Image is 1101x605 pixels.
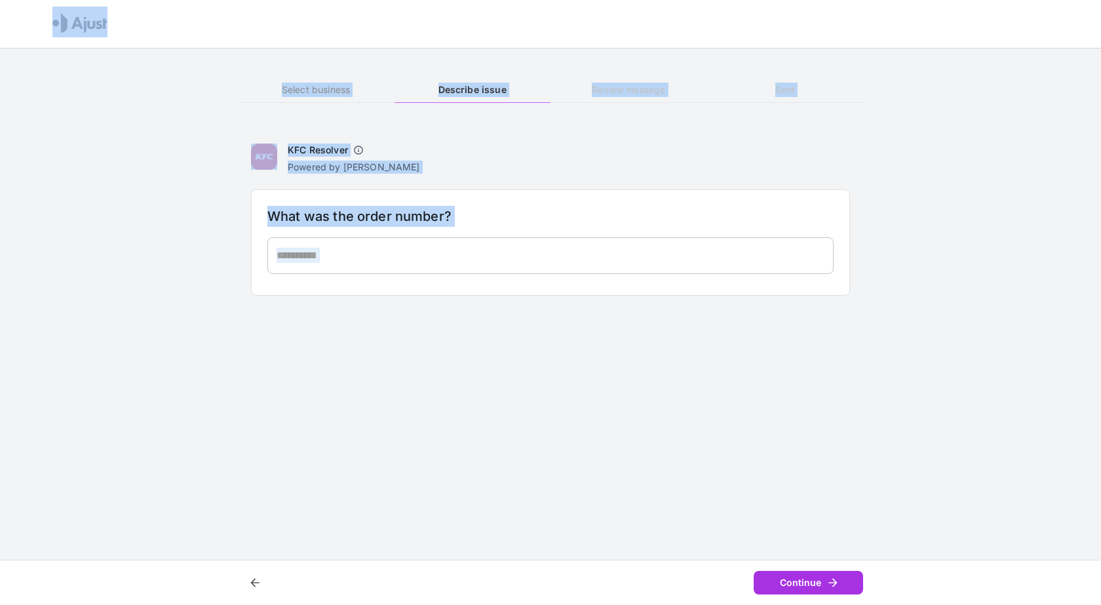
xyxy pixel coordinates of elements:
button: Continue [754,571,863,595]
h6: What was the order number? [267,206,834,227]
p: Powered by [PERSON_NAME] [288,161,420,174]
h6: Sent [707,83,863,97]
img: KFC [251,144,277,170]
img: Ajust [52,13,107,33]
h6: KFC Resolver [288,144,348,157]
h6: Select business [238,83,394,97]
h6: Review message [550,83,706,97]
h6: Describe issue [395,83,550,97]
